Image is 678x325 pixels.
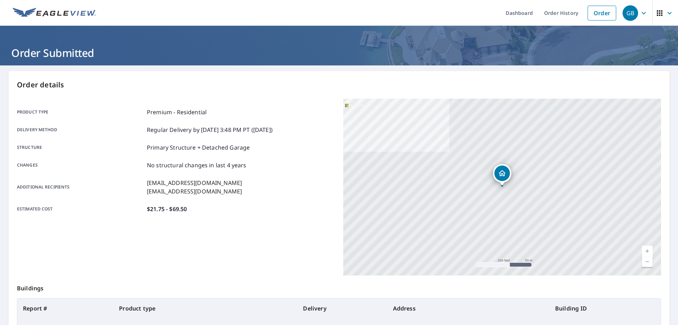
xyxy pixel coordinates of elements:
[297,298,387,318] th: Delivery
[493,164,511,186] div: Dropped pin, building 1, Residential property, 4218 N Addison St Spokane, WA 99207
[147,161,246,169] p: No structural changes in last 4 years
[147,179,242,187] p: [EMAIL_ADDRESS][DOMAIN_NAME]
[588,6,616,21] a: Order
[147,126,273,134] p: Regular Delivery by [DATE] 3:48 PM PT ([DATE])
[387,298,549,318] th: Address
[642,256,653,267] a: Current Level 17, Zoom Out
[642,246,653,256] a: Current Level 17, Zoom In
[17,179,144,196] p: Additional recipients
[8,46,670,60] h1: Order Submitted
[147,205,187,213] p: $21.75 - $69.50
[17,143,144,152] p: Structure
[113,298,297,318] th: Product type
[17,80,661,90] p: Order details
[147,108,207,116] p: Premium - Residential
[147,143,250,152] p: Primary Structure + Detached Garage
[13,8,96,18] img: EV Logo
[17,298,113,318] th: Report #
[17,275,661,298] p: Buildings
[623,5,638,21] div: GB
[17,161,144,169] p: Changes
[147,187,242,196] p: [EMAIL_ADDRESS][DOMAIN_NAME]
[549,298,661,318] th: Building ID
[17,126,144,134] p: Delivery method
[17,108,144,116] p: Product type
[17,205,144,213] p: Estimated cost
